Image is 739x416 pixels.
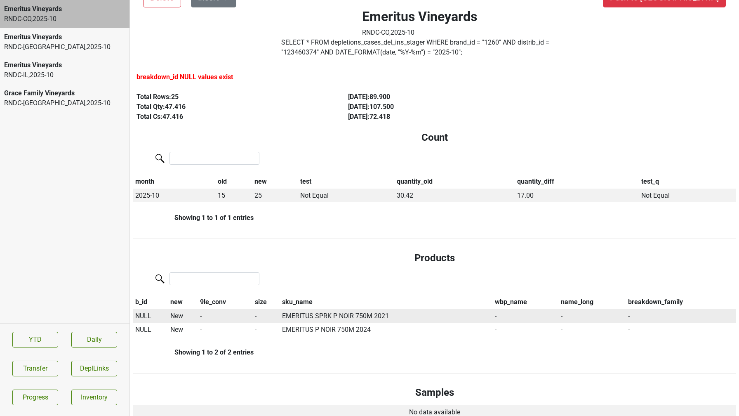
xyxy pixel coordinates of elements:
span: NULL [135,312,151,320]
div: Total Rows: 25 [137,92,329,102]
th: month: activate to sort column descending [133,175,216,189]
button: DeplLinks [71,361,117,376]
td: - [198,323,253,337]
td: New [168,309,198,323]
label: breakdown_id NULL values exist [137,72,233,82]
a: Inventory [71,390,117,405]
td: EMERITUS SPRK P NOIR 750M 2021 [280,309,493,323]
th: wbp_name: activate to sort column ascending [493,295,559,309]
td: EMERITUS P NOIR 750M 2024 [280,323,493,337]
th: 9le_conv: activate to sort column ascending [198,295,253,309]
div: Emeritus Vineyards [4,4,125,14]
td: Not Equal [298,189,395,203]
th: new: activate to sort column ascending [252,175,298,189]
th: breakdown_family: activate to sort column ascending [626,295,736,309]
div: Total Qty: 47.416 [137,102,329,112]
td: 17.00 [515,189,639,203]
div: Grace Family Vineyards [4,88,125,98]
h2: Emeritus Vineyards [362,9,477,24]
th: test_q: activate to sort column ascending [639,175,736,189]
div: RNDC-IL , 2025 - 10 [4,70,125,80]
div: RNDC-[GEOGRAPHIC_DATA] , 2025 - 10 [4,42,125,52]
div: Total Cs: 47.416 [137,112,329,122]
td: 30.42 [395,189,515,203]
button: Transfer [12,361,58,376]
span: NULL [135,326,151,333]
div: Showing 1 to 1 of 1 entries [133,214,254,222]
h4: Count [140,132,729,144]
th: old: activate to sort column ascending [216,175,253,189]
label: Click to copy query [281,38,558,57]
th: quantity_old: activate to sort column ascending [395,175,515,189]
div: [DATE] : 89.900 [348,92,541,102]
h4: Samples [140,387,729,399]
td: - [253,309,280,323]
th: name_long: activate to sort column ascending [559,295,626,309]
td: - [493,309,559,323]
th: sku_name: activate to sort column ascending [280,295,493,309]
td: New [168,323,198,337]
td: - [493,323,559,337]
a: Daily [71,332,117,347]
div: RNDC-CO , 2025 - 10 [362,28,477,38]
a: Progress [12,390,58,405]
td: 25 [252,189,298,203]
td: 2025-10 [133,189,216,203]
td: 15 [216,189,253,203]
div: RNDC-[GEOGRAPHIC_DATA] , 2025 - 10 [4,98,125,108]
td: - [253,323,280,337]
td: - [198,309,253,323]
div: Emeritus Vineyards [4,60,125,70]
td: Not Equal [639,189,736,203]
h4: Products [140,252,729,264]
th: size: activate to sort column ascending [253,295,280,309]
th: test: activate to sort column ascending [298,175,395,189]
div: Showing 1 to 2 of 2 entries [133,348,254,356]
th: quantity_diff: activate to sort column ascending [515,175,639,189]
th: new: activate to sort column ascending [168,295,198,309]
div: Emeritus Vineyards [4,32,125,42]
td: - [626,323,736,337]
td: - [559,323,626,337]
div: [DATE] : 107.500 [348,102,541,112]
td: - [559,309,626,323]
td: - [626,309,736,323]
div: [DATE] : 72.418 [348,112,541,122]
a: YTD [12,332,58,347]
div: RNDC-CO , 2025 - 10 [4,14,125,24]
th: b_id: activate to sort column descending [133,295,168,309]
